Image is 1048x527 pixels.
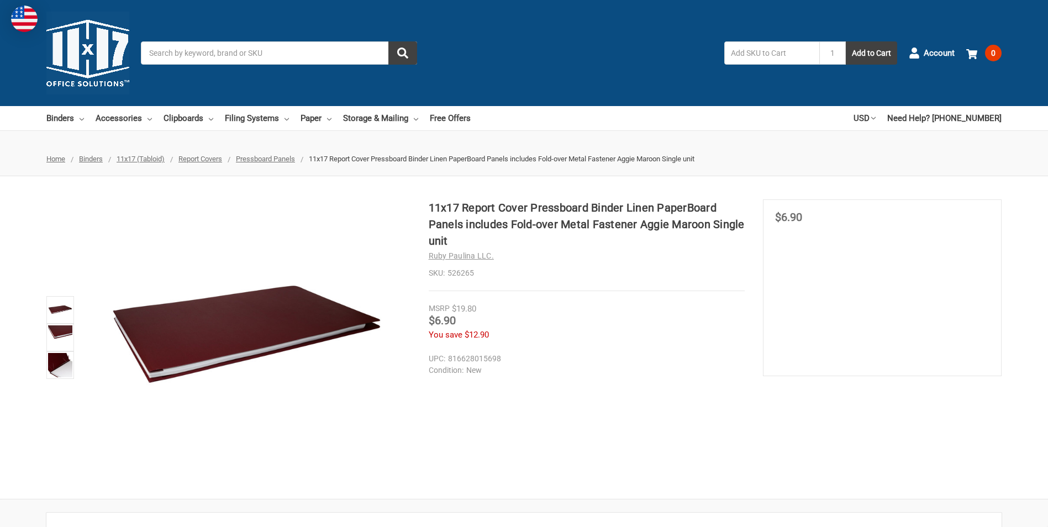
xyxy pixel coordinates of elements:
span: $19.80 [452,304,476,314]
a: Free Offers [430,106,471,130]
img: 11x17.com [46,12,129,94]
a: Binders [79,155,103,163]
a: Ruby Paulina LLC. [429,251,494,260]
span: You save [429,330,462,340]
a: Pressboard Panels [236,155,295,163]
img: 11x17 Report Cover Pressboard Binder Linen PaperBoard Panels includes Fold-over Metal Fastener Ag... [48,353,72,377]
dd: 526265 [429,267,745,279]
dt: Condition: [429,365,464,376]
a: 0 [966,39,1002,67]
a: Account [909,39,955,67]
input: Add SKU to Cart [724,41,819,65]
a: USD [854,106,876,130]
a: Filing Systems [225,106,289,130]
dd: 816628015698 [429,353,740,365]
span: 0 [985,45,1002,61]
a: Storage & Mailing [343,106,418,130]
a: Clipboards [164,106,213,130]
a: Binders [46,106,84,130]
span: $6.90 [429,314,456,327]
a: 11x17 (Tabloid) [117,155,165,163]
span: Account [924,47,955,60]
img: duty and tax information for United States [11,6,38,32]
dt: UPC: [429,353,445,365]
img: 11x17 Report Cover Pressboard Binder Linen PaperBoard Panels includes Fold-over Metal Fastener Ag... [48,298,72,322]
img: 11x17 Report Cover Pressboard Binder Linen PaperBoard Panels includes Fold-over Metal Fastener Ag... [48,325,72,350]
h1: 11x17 Report Cover Pressboard Binder Linen PaperBoard Panels includes Fold-over Metal Fastener Ag... [429,199,745,249]
span: $6.90 [775,210,802,224]
div: MSRP [429,303,450,314]
a: Report Covers [178,155,222,163]
dt: SKU: [429,267,445,279]
a: Accessories [96,106,152,130]
a: Paper [301,106,331,130]
dd: New [429,365,740,376]
a: Home [46,155,65,163]
span: 11x17 Report Cover Pressboard Binder Linen PaperBoard Panels includes Fold-over Metal Fastener Ag... [309,155,694,163]
img: 11x17 Report Cover Pressboard Binder Linen PaperBoard Panels includes Fold-over Metal Fastener Ag... [108,199,385,476]
span: $12.90 [465,330,489,340]
input: Search by keyword, brand or SKU [141,41,417,65]
button: Add to Cart [846,41,897,65]
a: Need Help? [PHONE_NUMBER] [887,106,1002,130]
